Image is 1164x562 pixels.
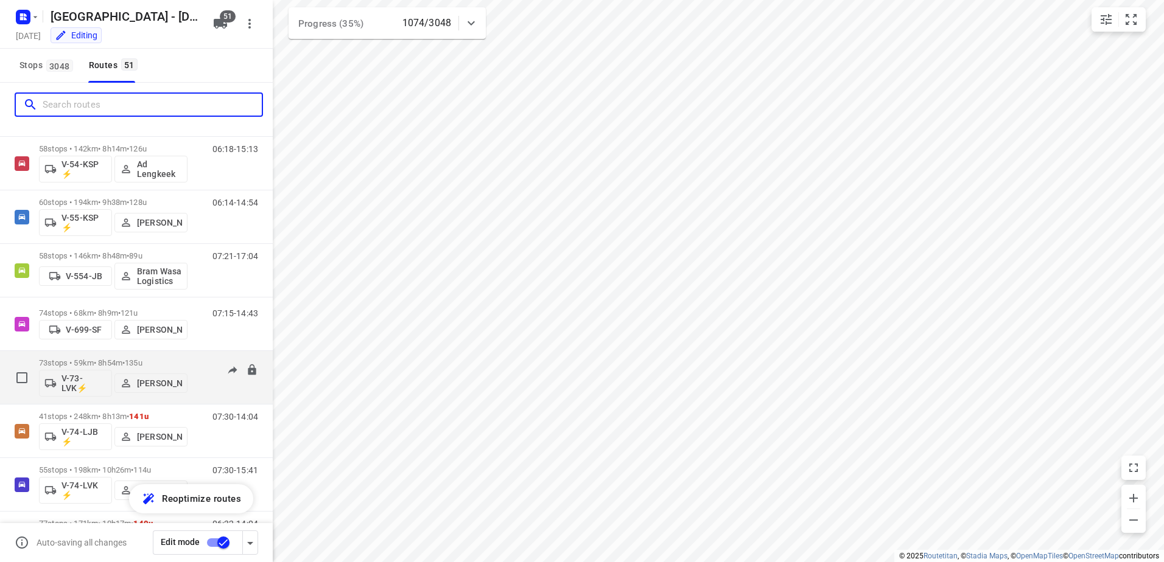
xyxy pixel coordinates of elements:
p: 77 stops • 171km • 10h17m [39,519,188,528]
p: V-74-LJB ⚡ [61,427,107,446]
button: V-699-SF [39,320,112,339]
p: 07:30-14:04 [212,412,258,421]
button: Ad Lengkeek [114,156,188,182]
p: V-54-KSP ⚡ [61,159,107,179]
button: [PERSON_NAME] [114,213,188,232]
button: V-73-LVK⚡ [39,370,112,397]
p: [PERSON_NAME] [137,378,182,388]
span: • [122,358,125,367]
span: Edit mode [161,537,200,547]
span: 141u [129,412,149,421]
span: 140u [133,519,153,528]
h5: [DATE] [11,29,46,43]
span: 3048 [46,60,73,72]
div: Routes [89,58,141,73]
button: [PERSON_NAME] [114,320,188,339]
button: Fit zoom [1119,7,1143,32]
p: V-73-LVK⚡ [61,373,107,393]
button: V-54-KSP ⚡ [39,156,112,182]
span: 135u [125,358,142,367]
span: 114u [133,465,151,474]
span: Select [10,366,34,390]
button: [PERSON_NAME] [114,480,188,500]
span: • [131,465,133,474]
p: 58 stops • 142km • 8h14m [39,144,188,153]
p: 55 stops • 198km • 10h26m [39,465,188,474]
p: 58 stops • 146km • 8h48m [39,251,188,260]
span: • [131,519,133,528]
div: small contained button group [1092,7,1146,32]
div: Editing [55,29,97,41]
p: 06:32-14:04 [212,519,258,529]
p: V-699-SF [66,325,102,335]
a: OpenMapTiles [1016,552,1063,560]
p: 07:21-17:04 [212,251,258,261]
p: 60 stops • 194km • 9h38m [39,198,188,207]
span: 51 [121,58,138,71]
p: 41 stops • 248km • 8h13m [39,412,188,421]
div: Progress (35%)1074/3048 [289,7,486,39]
span: • [127,412,129,421]
button: V-55-KSP ⚡ [39,209,112,236]
p: 74 stops • 68km • 8h9m [39,308,188,317]
button: Bram Wasa Logistics [114,263,188,290]
span: 121u [121,308,138,317]
a: Routetitan [924,552,958,560]
button: Reoptimize routes [129,484,253,513]
p: Ad Lengkeek [137,159,182,179]
p: 06:18-15:13 [212,144,258,154]
p: V-554-JB [66,271,102,281]
button: Lock route [246,364,258,378]
a: OpenStreetMap [1068,552,1119,560]
span: 89u [129,251,142,260]
span: Progress (35%) [298,18,363,29]
div: Driver app settings [243,535,258,550]
h5: [GEOGRAPHIC_DATA] - [DATE] [46,7,203,26]
button: V-74-LJB ⚡ [39,423,112,450]
li: © 2025 , © , © © contributors [899,552,1159,560]
button: V-74-LVK ⚡ [39,477,112,504]
button: Send to driver [220,358,245,383]
p: 1074/3048 [402,16,451,30]
p: [PERSON_NAME] [137,432,182,442]
a: Stadia Maps [966,552,1008,560]
button: 51 [208,12,233,36]
button: [PERSON_NAME] [114,373,188,393]
p: Auto-saving all changes [37,538,127,547]
span: 126u [129,144,147,153]
button: [PERSON_NAME] [114,427,188,446]
p: V-55-KSP ⚡ [61,213,107,232]
p: V-74-LVK ⚡ [61,480,107,500]
span: 128u [129,198,147,207]
p: 06:14-14:54 [212,198,258,207]
button: Map settings [1094,7,1118,32]
input: Search routes [43,95,262,114]
span: • [118,308,121,317]
p: 07:15-14:43 [212,308,258,318]
p: 07:30-15:41 [212,465,258,475]
span: • [127,144,129,153]
span: • [127,198,129,207]
p: 73 stops • 59km • 8h54m [39,358,188,367]
span: Stops [19,58,77,73]
span: • [127,251,129,260]
span: Reoptimize routes [162,491,241,507]
p: [PERSON_NAME] [137,325,182,335]
button: V-554-JB [39,266,112,286]
p: Bram Wasa Logistics [137,266,182,286]
span: 51 [220,10,236,23]
p: [PERSON_NAME] [137,218,182,227]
